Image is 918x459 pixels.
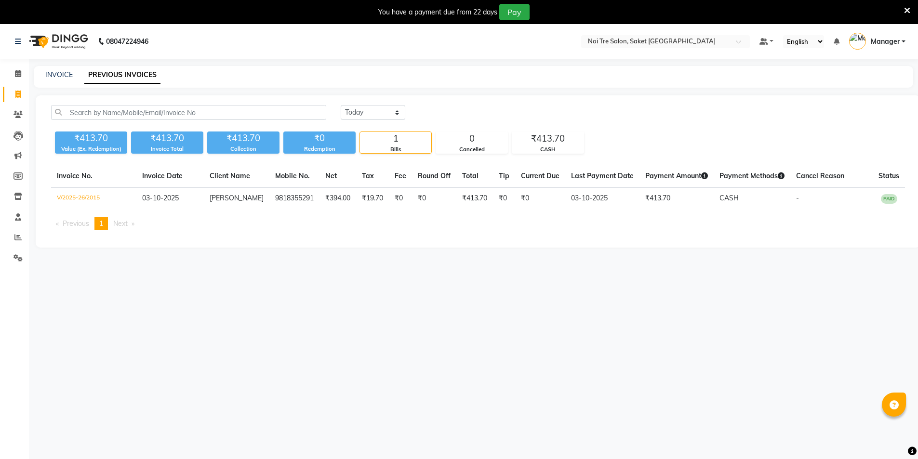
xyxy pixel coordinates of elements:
span: - [796,194,799,202]
td: 03-10-2025 [565,187,639,210]
input: Search by Name/Mobile/Email/Invoice No [51,105,326,120]
span: Net [325,171,337,180]
span: Previous [63,219,89,228]
div: Collection [207,145,279,153]
td: ₹0 [412,187,456,210]
span: Invoice No. [57,171,93,180]
span: Last Payment Date [571,171,634,180]
b: 08047224946 [106,28,148,55]
span: Tax [362,171,374,180]
span: Current Due [521,171,559,180]
img: Manager [849,33,866,50]
span: Mobile No. [275,171,310,180]
a: PREVIOUS INVOICES [84,66,160,84]
div: ₹413.70 [131,131,203,145]
td: ₹0 [389,187,412,210]
td: ₹0 [493,187,515,210]
span: Round Off [418,171,451,180]
div: ₹413.70 [55,131,127,145]
div: CASH [512,145,584,154]
div: Cancelled [436,145,507,154]
iframe: chat widget [878,420,908,449]
td: ₹413.70 [639,187,714,210]
span: 03-10-2025 [142,194,179,202]
span: Total [462,171,479,180]
span: PAID [881,194,897,204]
td: ₹0 [515,187,565,210]
span: CASH [719,194,739,202]
div: Redemption [283,145,356,153]
span: Invoice Date [142,171,183,180]
span: Tip [499,171,509,180]
span: [PERSON_NAME] [210,194,264,202]
button: Pay [499,4,530,20]
span: Next [113,219,128,228]
span: Status [878,171,899,180]
span: Cancel Reason [796,171,844,180]
div: Value (Ex. Redemption) [55,145,127,153]
div: ₹413.70 [512,132,584,145]
a: INVOICE [45,70,73,79]
td: V/2025-26/2015 [51,187,136,210]
div: ₹0 [283,131,356,145]
img: logo [25,28,91,55]
span: Fee [395,171,406,180]
div: You have a payment due from 22 days [378,7,497,17]
td: ₹394.00 [319,187,356,210]
div: ₹413.70 [207,131,279,145]
div: Bills [360,145,431,154]
td: ₹19.70 [356,187,389,210]
span: Payment Methods [719,171,785,180]
nav: Pagination [51,217,905,230]
div: Invoice Total [131,145,203,153]
span: Manager [871,37,900,47]
td: 9818355291 [269,187,319,210]
div: 1 [360,132,431,145]
span: Client Name [210,171,250,180]
span: 1 [99,219,103,228]
span: Payment Amount [645,171,708,180]
td: ₹413.70 [456,187,493,210]
div: 0 [436,132,507,145]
